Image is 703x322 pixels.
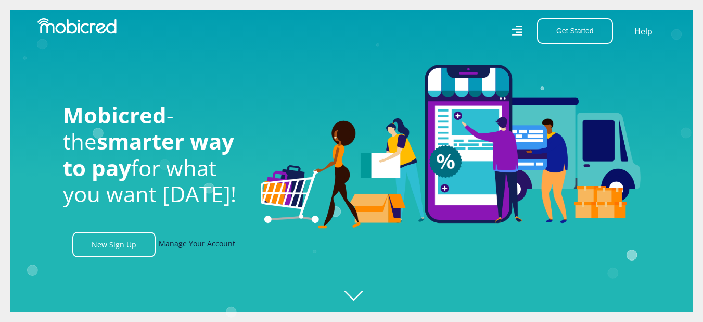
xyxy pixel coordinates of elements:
[63,126,234,182] span: smarter way to pay
[63,100,167,130] span: Mobicred
[63,102,245,207] h1: - the for what you want [DATE]!
[159,232,235,257] a: Manage Your Account
[261,65,641,229] img: Welcome to Mobicred
[634,24,653,38] a: Help
[72,232,156,257] a: New Sign Up
[537,18,613,44] button: Get Started
[37,18,117,34] img: Mobicred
